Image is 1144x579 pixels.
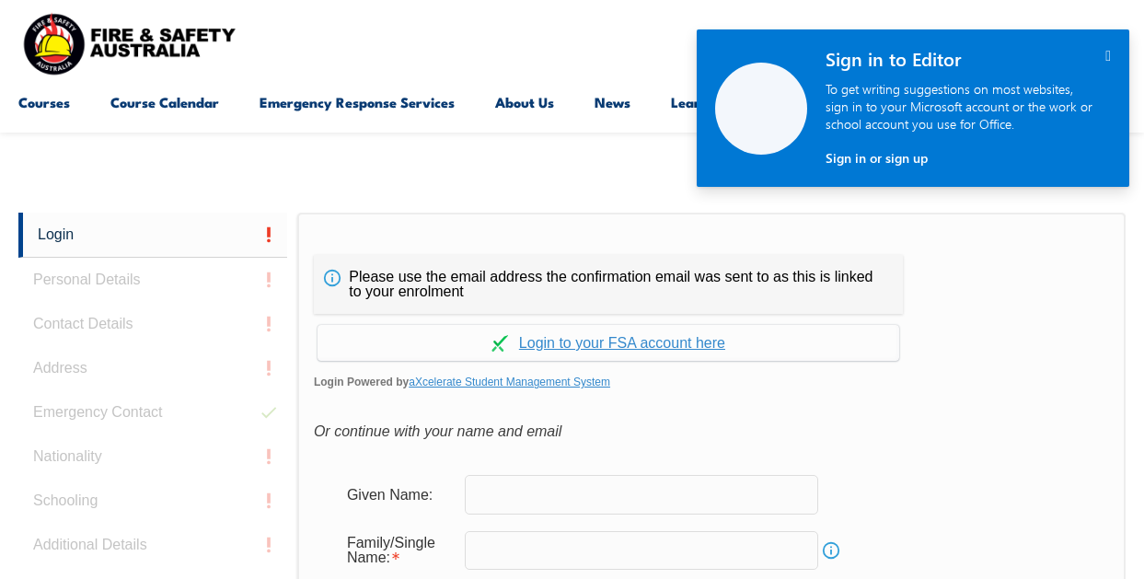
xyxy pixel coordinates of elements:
[332,526,465,575] div: Family/Single Name is required.
[495,80,554,124] a: About Us
[110,80,219,124] a: Course Calendar
[491,335,508,352] img: Log in withaxcelerate
[314,255,903,314] div: Please use the email address the confirmation email was sent to as this is linked to your enrolment
[409,376,610,388] a: aXcelerate Student Management System
[18,80,70,124] a: Courses
[332,477,465,512] div: Given Name:
[818,538,844,563] a: Info
[314,368,1109,396] span: Login Powered by
[18,213,287,258] a: Login
[671,80,765,124] a: Learner Portal
[260,80,455,124] a: Emergency Response Services
[314,418,1109,446] div: Or continue with your name and email
[595,80,630,124] a: News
